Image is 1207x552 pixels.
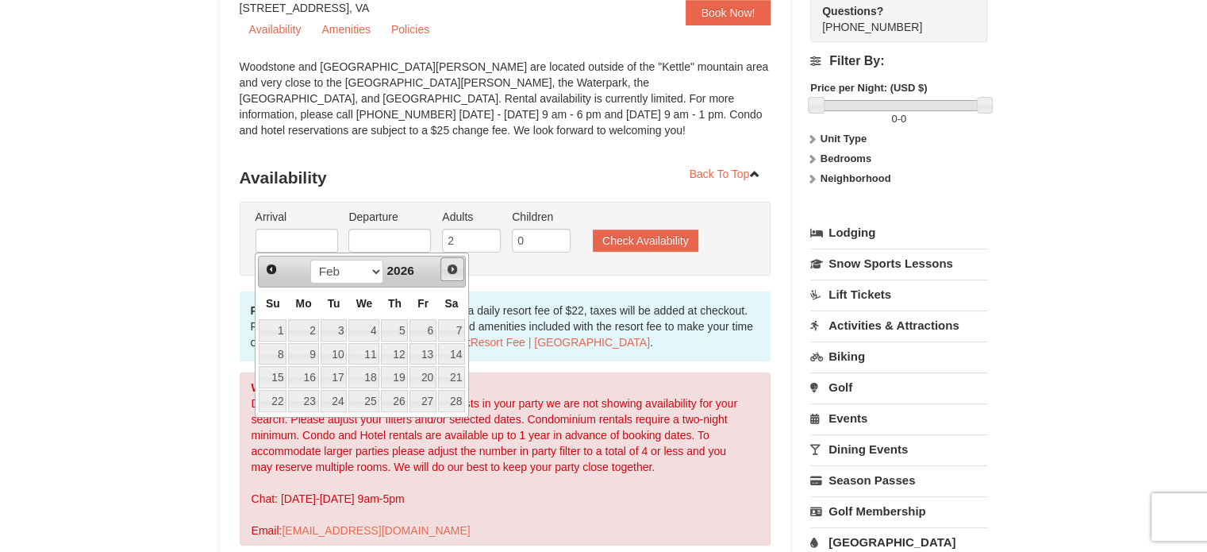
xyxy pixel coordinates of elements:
a: 4 [348,319,379,342]
a: [EMAIL_ADDRESS][DOMAIN_NAME] [282,524,470,537]
span: Saturday [445,297,459,310]
a: 20 [409,366,436,388]
span: Next [446,263,459,276]
strong: Unit Type [821,133,867,145]
a: 23 [288,390,318,412]
a: Resort Fee | [GEOGRAPHIC_DATA] [471,336,650,349]
a: Lodging [810,218,987,247]
a: Biking [810,342,987,371]
a: Events [810,403,987,433]
a: Season Passes [810,465,987,495]
a: 19 [381,366,408,388]
a: 28 [438,390,465,412]
h4: Filter By: [810,54,987,68]
a: 9 [288,343,318,365]
a: 16 [288,366,318,388]
a: 3 [321,319,348,342]
span: [PHONE_NUMBER] [822,3,959,33]
span: Prev [265,263,278,276]
h3: Availability [240,162,771,194]
a: 1 [259,319,286,342]
a: Next [440,257,464,281]
span: Monday [296,297,312,310]
a: 17 [321,366,348,388]
a: Back To Top [679,162,771,186]
a: Policies [382,17,439,41]
label: Children [512,209,571,225]
div: Woodstone and [GEOGRAPHIC_DATA][PERSON_NAME] are located outside of the "Kettle" mountain area an... [240,59,771,154]
a: Amenities [312,17,379,41]
a: 2 [288,319,318,342]
a: 21 [438,366,465,388]
strong: We are sorry! [252,381,322,394]
a: Activities & Attractions [810,311,987,340]
a: 27 [409,390,436,412]
a: 15 [259,366,286,388]
a: 25 [348,390,379,412]
a: 18 [348,366,379,388]
div: the nightly rates below include a daily resort fee of $22, taxes will be added at checkout. For m... [240,291,771,361]
a: Snow Sports Lessons [810,249,987,278]
span: 0 [891,113,897,125]
a: Golf Membership [810,496,987,526]
label: Arrival [256,209,338,225]
a: 13 [409,343,436,365]
span: 0 [901,113,906,125]
a: 10 [321,343,348,365]
a: Prev [260,258,283,280]
span: 2026 [386,264,413,277]
a: 12 [381,343,408,365]
a: 14 [438,343,465,365]
span: Thursday [388,297,402,310]
label: Departure [348,209,431,225]
strong: Questions? [822,5,883,17]
a: Lift Tickets [810,280,987,309]
strong: Neighborhood [821,172,891,184]
a: 26 [381,390,408,412]
a: 6 [409,319,436,342]
a: 11 [348,343,379,365]
span: Tuesday [328,297,340,310]
a: Dining Events [810,434,987,464]
label: Adults [442,209,501,225]
button: Check Availability [593,230,698,252]
a: 7 [438,319,465,342]
span: Sunday [266,297,280,310]
a: Availability [240,17,311,41]
strong: Price per Night: (USD $) [810,82,927,94]
a: 5 [381,319,408,342]
label: - [810,111,987,127]
span: Friday [417,297,429,310]
a: 24 [321,390,348,412]
strong: Please note: [251,304,316,317]
span: Wednesday [356,297,373,310]
a: 8 [259,343,286,365]
strong: Bedrooms [821,152,871,164]
div: Due to the dates selected or number of guests in your party we are not showing availability for y... [240,373,771,546]
a: Golf [810,373,987,402]
a: 22 [259,390,286,412]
